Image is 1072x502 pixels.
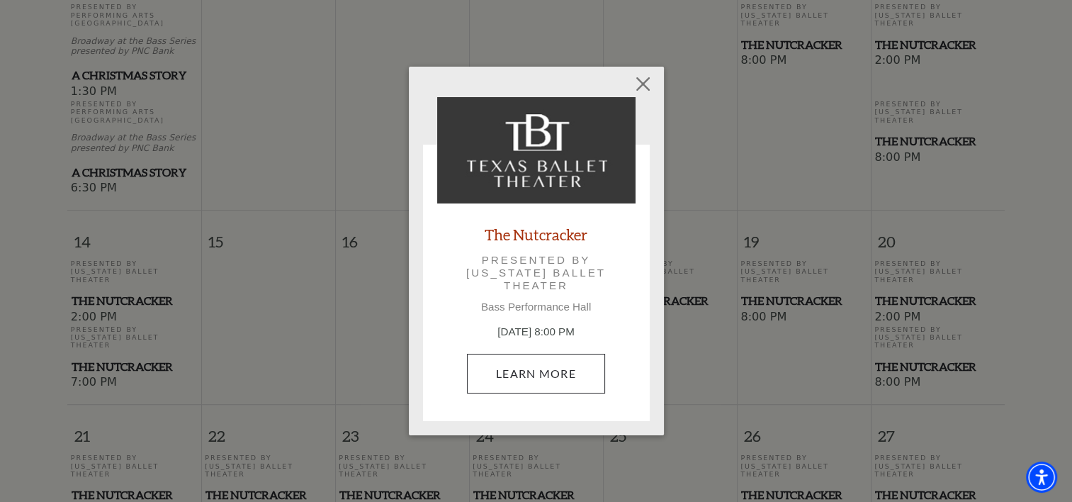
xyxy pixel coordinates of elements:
[1026,462,1057,493] div: Accessibility Menu
[437,324,636,340] p: [DATE] 8:00 PM
[437,97,636,203] img: The Nutcracker
[467,354,605,394] a: December 12, 8:00 PM Learn More
[457,254,616,293] p: Presented by [US_STATE] Ballet Theater
[629,71,656,98] button: Close
[437,301,636,313] p: Bass Performance Hall
[485,225,587,244] a: The Nutcracker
